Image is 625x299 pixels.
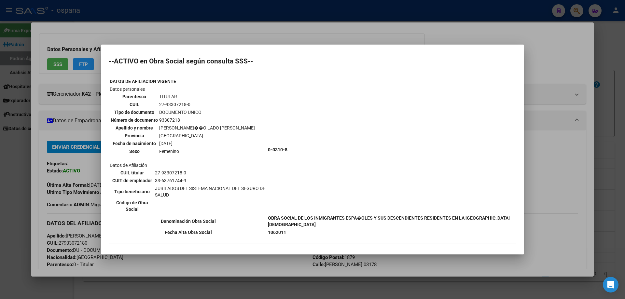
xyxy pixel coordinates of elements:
th: CUIL [110,101,158,108]
th: Código de Obra Social [110,199,154,213]
h2: --ACTIVO en Obra Social según consulta SSS-- [109,58,516,64]
td: 33-63761744-9 [155,177,266,184]
td: Femenino [159,148,255,155]
td: 93307218 [159,116,255,124]
b: OBRA SOCIAL DE LOS INMIGRANTES ESPA�OLES Y SUS DESCENDIENTES RESIDENTES EN LA [GEOGRAPHIC_DATA][D... [268,215,510,227]
td: 27-93307218-0 [159,101,255,108]
th: Provincia [110,132,158,139]
th: Parentesco [110,93,158,100]
td: [PERSON_NAME]��O LADO [PERSON_NAME] [159,124,255,131]
td: [GEOGRAPHIC_DATA] [159,132,255,139]
th: Tipo de documento [110,109,158,116]
th: Apellido y nombre [110,124,158,131]
td: 27-93307218-0 [155,169,266,176]
td: Datos personales Datos de Afiliación [109,86,267,214]
th: CUIL titular [110,169,154,176]
th: Sexo [110,148,158,155]
th: Número de documento [110,116,158,124]
td: DOCUMENTO UNICO [159,109,255,116]
b: 0-0310-8 [268,147,287,152]
th: Tipo beneficiario [110,185,154,198]
th: CUIT de empleador [110,177,154,184]
b: 1062011 [268,230,286,235]
div: Open Intercom Messenger [603,277,618,292]
td: JUBILADOS DEL SISTEMA NACIONAL DEL SEGURO DE SALUD [155,185,266,198]
th: Fecha Alta Obra Social [109,229,267,236]
b: DATOS DE AFILIACION VIGENTE [110,79,176,84]
td: TITULAR [159,93,255,100]
th: Denominación Obra Social [109,214,267,228]
td: [DATE] [159,140,255,147]
th: Fecha de nacimiento [110,140,158,147]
